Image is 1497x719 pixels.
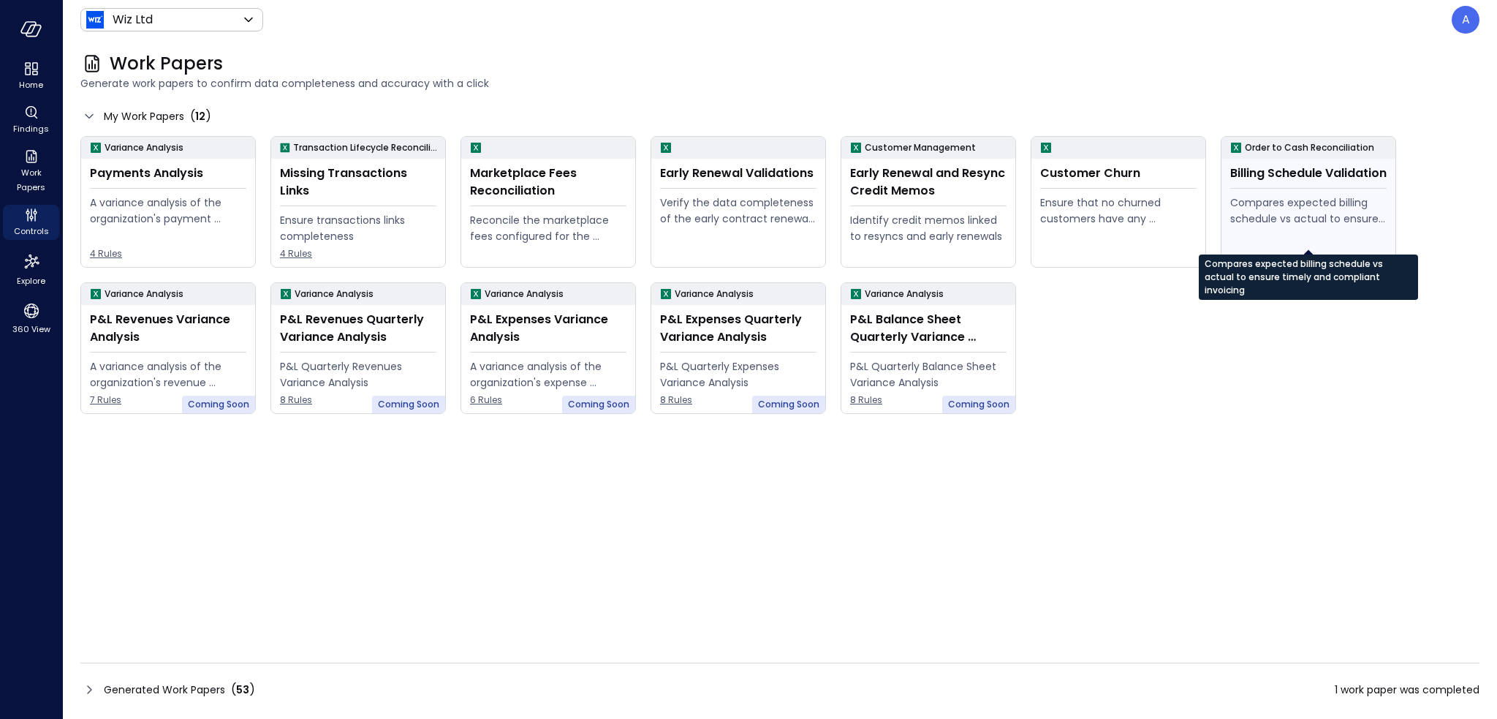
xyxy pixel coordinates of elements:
span: Coming Soon [948,397,1009,412]
div: A variance analysis of the organization's expense accounts [470,358,626,391]
span: 4 Rules [280,246,436,261]
span: My Work Papers [104,108,184,124]
div: Early Renewal Validations [660,165,816,182]
div: Early Renewal and Resync Credit Memos [850,165,1007,200]
img: Icon [86,11,104,29]
div: ( ) [190,108,211,125]
span: 53 [236,682,249,697]
span: Controls [14,224,49,238]
div: P&L Revenues Quarterly Variance Analysis [280,311,436,346]
span: 6 Rules [470,393,626,407]
span: Coming Soon [568,397,629,412]
div: Explore [3,249,59,290]
p: Variance Analysis [105,140,183,155]
span: Coming Soon [378,397,439,412]
span: 7 Rules [90,393,246,407]
div: A variance analysis of the organization's payment transactions [90,195,246,227]
div: P&L Quarterly Balance Sheet Variance Analysis [850,358,1007,391]
div: P&L Revenues Variance Analysis [90,311,246,346]
span: Generate work papers to confirm data completeness and accuracy with a click [80,75,1479,91]
span: Work Papers [110,52,223,75]
div: P&L Quarterly Expenses Variance Analysis [660,358,816,391]
div: Billing Schedule Validation [1230,165,1387,182]
div: Identify credit memos linked to resyncs and early renewals [850,212,1007,244]
span: Explore [17,274,45,288]
div: Compares expected billing schedule vs actual to ensure timely and compliant invoicing [1230,195,1387,227]
p: Wiz Ltd [113,11,153,29]
div: Ensure transactions links completeness [280,212,436,244]
p: Variance Analysis [295,287,374,301]
span: Work Papers [9,165,53,195]
span: 4 Rules [90,246,246,261]
div: Customer Churn [1040,165,1197,182]
div: Findings [3,102,59,138]
div: Reconcile the marketplace fees configured for the Opportunity to the actual fees being paid [470,212,626,244]
p: Variance Analysis [105,287,183,301]
span: 360 View [12,322,50,336]
span: Home [19,78,43,92]
div: ( ) [231,681,255,699]
span: 1 work paper was completed [1335,682,1479,698]
span: Findings [13,121,49,136]
div: Work Papers [3,146,59,196]
div: A variance analysis of the organization's revenue accounts [90,358,246,391]
div: Ensure that no churned customers have any remaining open invoices [1040,195,1197,227]
div: P&L Expenses Variance Analysis [470,311,626,346]
div: Missing Transactions Links [280,165,436,200]
span: Coming Soon [758,397,819,412]
div: Controls [3,205,59,240]
span: 12 [195,109,205,124]
span: Generated Work Papers [104,682,225,698]
div: Payments Analysis [90,165,246,182]
p: Customer Management [865,140,976,155]
p: Order to Cash Reconciliation [1245,140,1374,155]
p: Variance Analysis [865,287,944,301]
div: P&L Expenses Quarterly Variance Analysis [660,311,816,346]
div: Compares expected billing schedule vs actual to ensure timely and compliant invoicing [1199,255,1418,300]
div: 360 View [3,298,59,338]
p: Variance Analysis [485,287,564,301]
p: Variance Analysis [675,287,754,301]
div: Abel Zhao [1452,6,1479,34]
span: 8 Rules [660,393,816,407]
div: P&L Quarterly Revenues Variance Analysis [280,358,436,391]
span: Coming Soon [188,397,249,412]
p: A [1462,11,1470,29]
div: Marketplace Fees Reconciliation [470,165,626,200]
p: Transaction Lifecycle Reconciliation [293,140,439,155]
span: 8 Rules [850,393,1007,407]
div: Home [3,59,59,94]
span: 8 Rules [280,393,436,407]
div: P&L Balance Sheet Quarterly Variance Analysis [850,311,1007,346]
div: Verify the data completeness of the early contract renewal process [660,195,816,227]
